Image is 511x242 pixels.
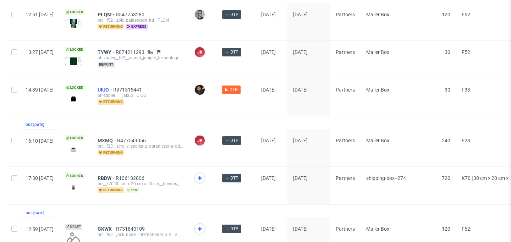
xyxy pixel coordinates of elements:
a: R106182806 [116,175,146,181]
span: F33. [462,87,472,93]
span: Locked [65,135,85,141]
figcaption: JK [195,47,205,57]
div: Due [DATE] [26,210,44,216]
div: prt__f52__zoic_palaeotech_ltd__PLQM [98,17,183,23]
img: version_two_editor_design [65,182,82,192]
div: prt__f23__scrolly_spolka_z_ograniczona_odpowiedzialnoscia__MXMQ [98,143,183,149]
span: [DATE] [293,175,308,181]
div: prt__f62__jack_nadel_international_b_v__GKWX [98,232,183,237]
span: [DATE] [293,138,308,143]
div: prt__k70-30-cm-x-20-cm-x-20-cm__buenos_dias_amigos_sl__RBDW [98,181,183,187]
span: 720 [442,175,450,181]
div: ph-zapier__f52__reprint_juniper_technologies_germany_gmbh__TYWY [98,55,183,61]
img: version_two_editor_design [65,94,82,104]
span: F23. [462,138,472,143]
span: Partners [336,138,355,143]
span: F62. [462,226,472,232]
span: 13:27 [DATE] [26,49,54,55]
img: version_two_editor_design.png [65,57,82,66]
a: R971515441 [113,87,143,93]
a: PLQM [98,12,116,17]
span: [DATE] [293,12,308,17]
a: RBDW [98,175,116,181]
span: → DTP [225,137,238,144]
a: R874211293 [116,49,146,55]
span: [DATE] [261,226,276,232]
span: 30 [445,87,450,93]
span: returning [98,150,124,155]
span: Partners [336,226,355,232]
span: Partners [336,175,355,181]
span: Locked [65,47,85,53]
span: Locked [65,85,85,90]
span: Partners [336,87,355,93]
span: returning [98,99,124,105]
span: 12:59 [DATE] [26,226,54,232]
span: 12:51 [DATE] [26,12,54,17]
img: data [65,19,82,28]
span: Locked [65,9,85,15]
span: F52. [462,49,472,55]
img: Krystian Gaza [195,10,205,20]
span: express [126,24,148,29]
span: Mailer Box [366,226,389,232]
div: Due [DATE] [26,122,44,128]
span: 120 [442,226,450,232]
img: version_two_editor_design [65,145,82,154]
a: UIUO [98,87,113,93]
span: In DTP [225,87,238,93]
span: [DATE] [261,87,276,93]
span: 30 [445,49,450,55]
span: shipping-box--274 [366,175,406,181]
span: Mailer Box [366,12,389,17]
span: Mailer Box [366,138,389,143]
span: 17:30 [DATE] [26,175,54,181]
span: F52. [462,12,472,17]
span: → DTP [225,226,238,232]
a: GKWX [98,226,116,232]
span: 16:10 [DATE] [26,138,54,144]
div: ph-zapier____jakub__UIUO [98,93,183,98]
span: [DATE] [261,138,276,143]
span: 14:39 [DATE] [26,87,54,93]
a: TYWY [98,49,116,55]
span: returning [98,24,124,29]
span: returning [98,187,124,193]
span: → DTP [225,175,238,181]
img: Dominik Grosicki [195,85,205,95]
span: Partners [336,49,355,55]
span: [DATE] [261,12,276,17]
span: [DATE] [293,49,308,55]
span: [DATE] [261,175,276,181]
span: Draft [65,224,82,230]
span: 240 [442,138,450,143]
a: R477549056 [117,138,147,143]
span: → DTP [225,49,238,55]
span: Locked [65,173,85,179]
a: R547753280 [116,12,146,17]
span: pim [126,187,139,193]
span: [DATE] [293,226,308,232]
a: MXMQ [98,138,117,143]
span: [DATE] [261,49,276,55]
figcaption: JK [195,136,205,145]
span: [DATE] [293,87,308,93]
span: → DTP [225,11,238,18]
span: reprint [98,62,115,67]
a: R731840109 [116,226,146,232]
span: Mailer Box [366,49,389,55]
span: Partners [336,12,355,17]
span: Mailer Box [366,87,389,93]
